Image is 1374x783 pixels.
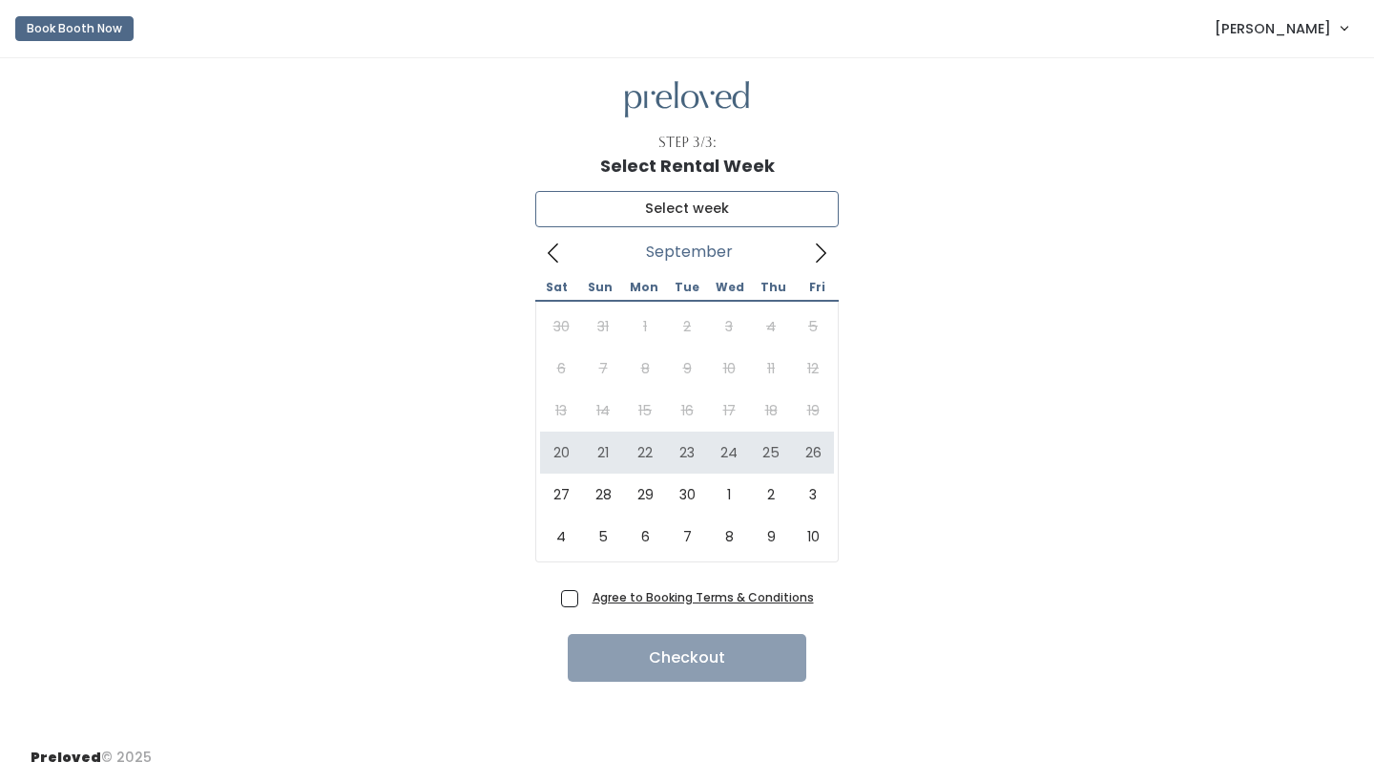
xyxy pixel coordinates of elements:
span: September 24, 2025 [708,432,750,474]
span: October 8, 2025 [708,516,750,558]
span: September 20, 2025 [540,432,582,474]
span: October 4, 2025 [540,516,582,558]
span: Preloved [31,748,101,767]
span: September 30, 2025 [666,474,708,516]
span: [PERSON_NAME] [1215,18,1331,39]
span: September 22, 2025 [624,432,666,474]
span: October 6, 2025 [624,516,666,558]
span: Sat [535,282,578,293]
span: September 29, 2025 [624,474,666,516]
input: Select week [535,191,839,227]
div: © 2025 [31,732,152,768]
span: October 3, 2025 [792,474,834,516]
span: Tue [665,282,708,293]
a: Agree to Booking Terms & Conditions [593,589,814,605]
a: [PERSON_NAME] [1196,8,1366,49]
span: Mon [622,282,665,293]
img: preloved logo [625,81,749,118]
span: September 27, 2025 [540,474,582,516]
button: Book Booth Now [15,16,134,41]
span: September 23, 2025 [666,432,708,474]
span: October 1, 2025 [708,474,750,516]
span: September 28, 2025 [582,474,624,516]
span: September 21, 2025 [582,432,624,474]
a: Book Booth Now [15,8,134,50]
span: Sun [578,282,621,293]
span: October 7, 2025 [666,516,708,558]
button: Checkout [568,634,806,682]
h1: Select Rental Week [600,157,775,176]
span: October 10, 2025 [792,516,834,558]
span: Wed [709,282,752,293]
span: October 2, 2025 [750,474,792,516]
span: September 25, 2025 [750,432,792,474]
span: Thu [752,282,795,293]
div: Step 3/3: [658,133,717,153]
span: October 5, 2025 [582,516,624,558]
span: September [646,248,733,256]
span: September 26, 2025 [792,432,834,474]
span: October 9, 2025 [750,516,792,558]
span: Fri [796,282,839,293]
